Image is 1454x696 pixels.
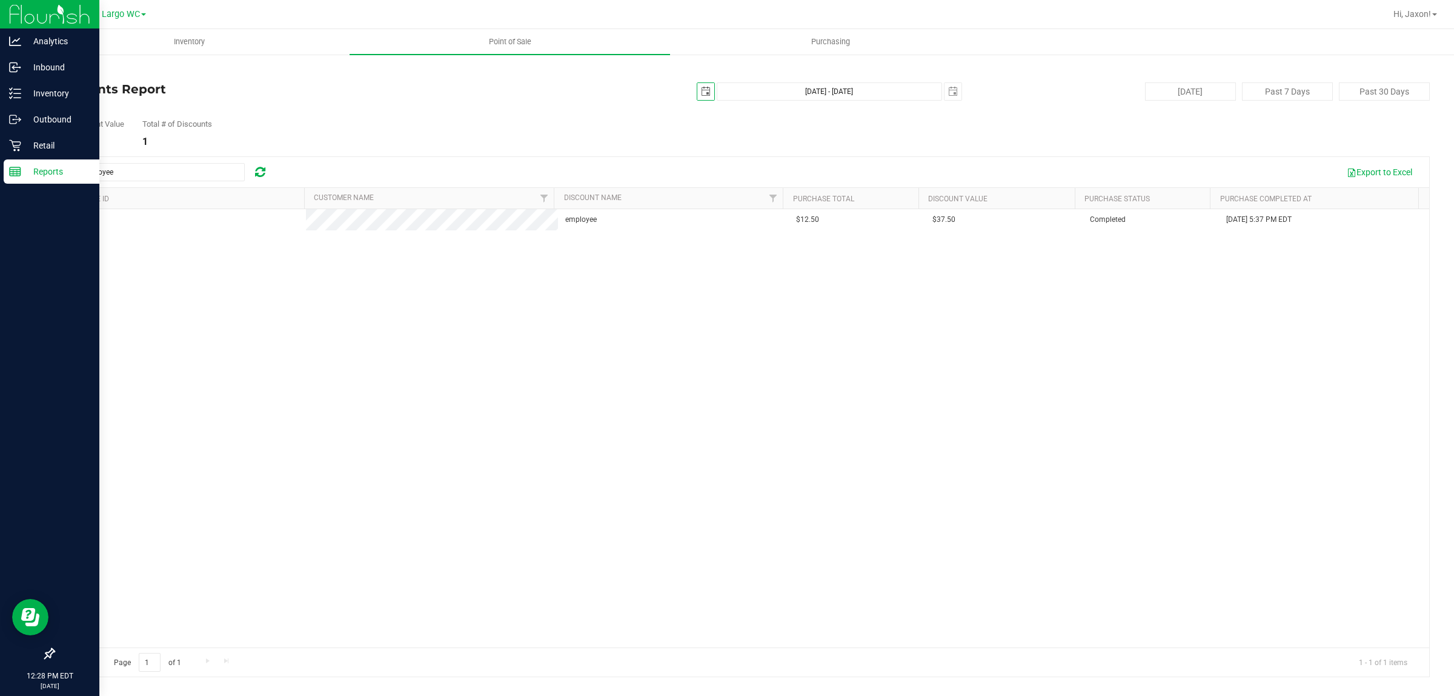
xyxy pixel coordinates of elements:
[314,193,374,202] a: Customer Name
[142,120,212,128] div: Total # of Discounts
[9,35,21,47] inline-svg: Analytics
[1220,195,1312,203] a: Purchase Completed At
[1242,82,1333,101] button: Past 7 Days
[5,671,94,681] p: 12:28 PM EDT
[1145,82,1236,101] button: [DATE]
[158,36,221,47] span: Inventory
[102,9,140,19] span: Largo WC
[9,61,21,73] inline-svg: Inbound
[21,164,94,179] p: Reports
[670,29,991,55] a: Purchasing
[1349,653,1417,671] span: 1 - 1 of 1 items
[21,34,94,49] p: Analytics
[53,82,512,96] h4: Discounts Report
[5,681,94,691] p: [DATE]
[1226,214,1292,226] span: [DATE] 5:37 PM EDT
[9,113,21,125] inline-svg: Outbound
[944,83,961,100] span: select
[104,653,191,672] span: Page of 1
[1393,9,1431,19] span: Hi, Jaxon!
[21,112,94,127] p: Outbound
[793,195,854,203] a: Purchase Total
[796,214,819,226] span: $12.50
[1339,82,1430,101] button: Past 30 Days
[9,87,21,99] inline-svg: Inventory
[928,195,988,203] a: Discount Value
[63,163,245,181] input: Search...
[9,139,21,152] inline-svg: Retail
[763,188,783,209] a: Filter
[21,138,94,153] p: Retail
[932,214,955,226] span: $37.50
[1339,162,1420,182] button: Export to Excel
[139,653,161,672] input: 1
[697,83,714,100] span: select
[21,86,94,101] p: Inventory
[565,214,597,226] span: employee
[350,29,670,55] a: Point of Sale
[1090,214,1126,226] span: Completed
[564,193,622,202] a: Discount Name
[29,29,350,55] a: Inventory
[795,36,866,47] span: Purchasing
[12,599,48,635] iframe: Resource center
[142,137,212,147] div: 1
[534,188,554,209] a: Filter
[21,60,94,75] p: Inbound
[9,166,21,178] inline-svg: Reports
[1084,195,1150,203] a: Purchase Status
[473,36,548,47] span: Point of Sale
